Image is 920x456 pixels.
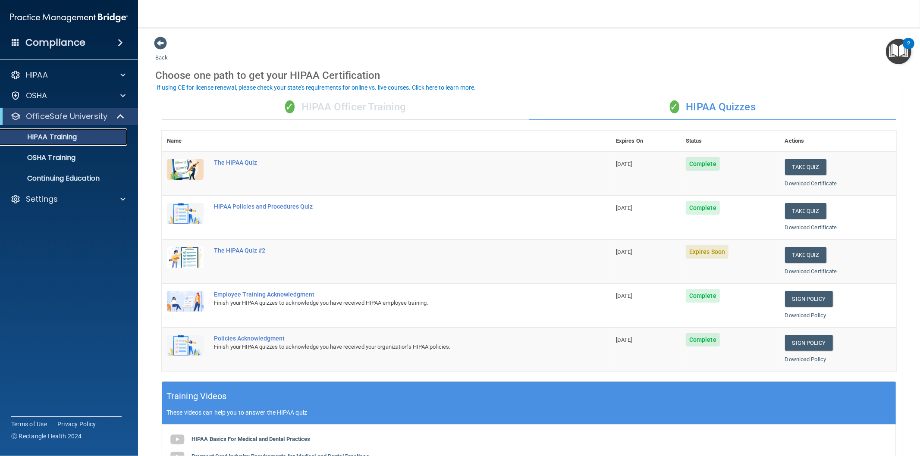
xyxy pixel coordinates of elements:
[285,100,295,113] span: ✓
[166,409,892,416] p: These videos can help you to answer the HIPAA quiz
[686,157,720,171] span: Complete
[214,298,568,308] div: Finish your HIPAA quizzes to acknowledge you have received HIPAA employee training.
[611,131,681,152] th: Expires On
[616,205,632,211] span: [DATE]
[157,84,476,91] div: If using CE for license renewal, please check your state's requirements for online vs. live cours...
[155,63,903,88] div: Choose one path to get your HIPAA Certification
[57,420,96,428] a: Privacy Policy
[686,245,728,259] span: Expires Soon
[785,203,826,219] button: Take Quiz
[785,247,826,263] button: Take Quiz
[616,337,632,343] span: [DATE]
[785,159,826,175] button: Take Quiz
[6,133,77,141] p: HIPAA Training
[670,100,679,113] span: ✓
[616,161,632,167] span: [DATE]
[214,342,568,352] div: Finish your HIPAA quizzes to acknowledge you have received your organization’s HIPAA policies.
[214,203,568,210] div: HIPAA Policies and Procedures Quiz
[26,111,107,122] p: OfficeSafe University
[785,224,837,231] a: Download Certificate
[785,312,826,319] a: Download Policy
[162,131,209,152] th: Name
[169,431,186,448] img: gray_youtube_icon.38fcd6cc.png
[686,333,720,347] span: Complete
[6,153,75,162] p: OSHA Training
[155,44,168,61] a: Back
[785,356,826,362] a: Download Policy
[162,94,529,120] div: HIPAA Officer Training
[616,293,632,299] span: [DATE]
[192,436,311,442] b: HIPAA Basics For Medical and Dental Practices
[26,70,48,80] p: HIPAA
[26,91,47,101] p: OSHA
[25,37,85,49] h4: Compliance
[785,291,833,307] a: Sign Policy
[780,131,896,152] th: Actions
[26,194,58,204] p: Settings
[10,9,128,26] img: PMB logo
[785,335,833,351] a: Sign Policy
[616,249,632,255] span: [DATE]
[155,83,477,92] button: If using CE for license renewal, please check your state's requirements for online vs. live cours...
[529,94,897,120] div: HIPAA Quizzes
[166,389,227,404] h5: Training Videos
[11,420,47,428] a: Terms of Use
[686,201,720,215] span: Complete
[214,291,568,298] div: Employee Training Acknowledgment
[785,180,837,187] a: Download Certificate
[214,159,568,166] div: The HIPAA Quiz
[10,111,125,122] a: OfficeSafe University
[214,247,568,254] div: The HIPAA Quiz #2
[886,39,911,64] button: Open Resource Center, 2 new notifications
[10,194,126,204] a: Settings
[214,335,568,342] div: Policies Acknowledgment
[10,91,126,101] a: OSHA
[681,131,780,152] th: Status
[6,174,123,183] p: Continuing Education
[686,289,720,303] span: Complete
[10,70,126,80] a: HIPAA
[907,44,910,55] div: 2
[11,432,82,440] span: Ⓒ Rectangle Health 2024
[785,268,837,275] a: Download Certificate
